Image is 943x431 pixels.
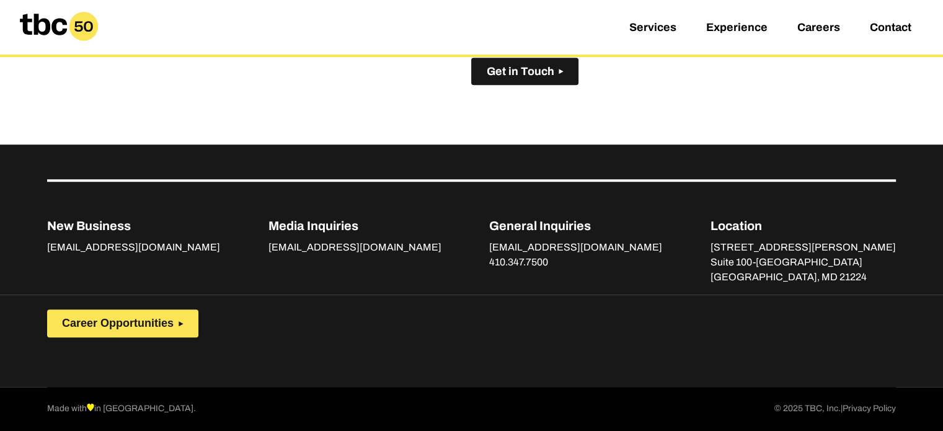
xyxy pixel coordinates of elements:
[268,242,441,255] a: [EMAIL_ADDRESS][DOMAIN_NAME]
[841,404,843,413] span: |
[47,242,220,255] a: [EMAIL_ADDRESS][DOMAIN_NAME]
[870,21,911,36] a: Contact
[774,402,896,417] p: © 2025 TBC, Inc.
[711,255,896,270] p: Suite 100-[GEOGRAPHIC_DATA]
[62,317,174,330] span: Career Opportunities
[489,216,662,235] p: General Inquiries
[47,309,198,337] button: Career Opportunities
[797,21,840,36] a: Careers
[47,216,220,235] p: New Business
[471,58,578,86] button: Get in Touch
[47,402,196,417] p: Made with in [GEOGRAPHIC_DATA].
[489,242,662,255] a: [EMAIL_ADDRESS][DOMAIN_NAME]
[489,257,548,270] a: 410.347.7500
[711,270,896,285] p: [GEOGRAPHIC_DATA], MD 21224
[711,240,896,255] p: [STREET_ADDRESS][PERSON_NAME]
[706,21,768,36] a: Experience
[629,21,676,36] a: Services
[843,402,896,417] a: Privacy Policy
[486,65,554,78] span: Get in Touch
[268,216,441,235] p: Media Inquiries
[10,36,108,49] a: Home
[711,216,896,235] p: Location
